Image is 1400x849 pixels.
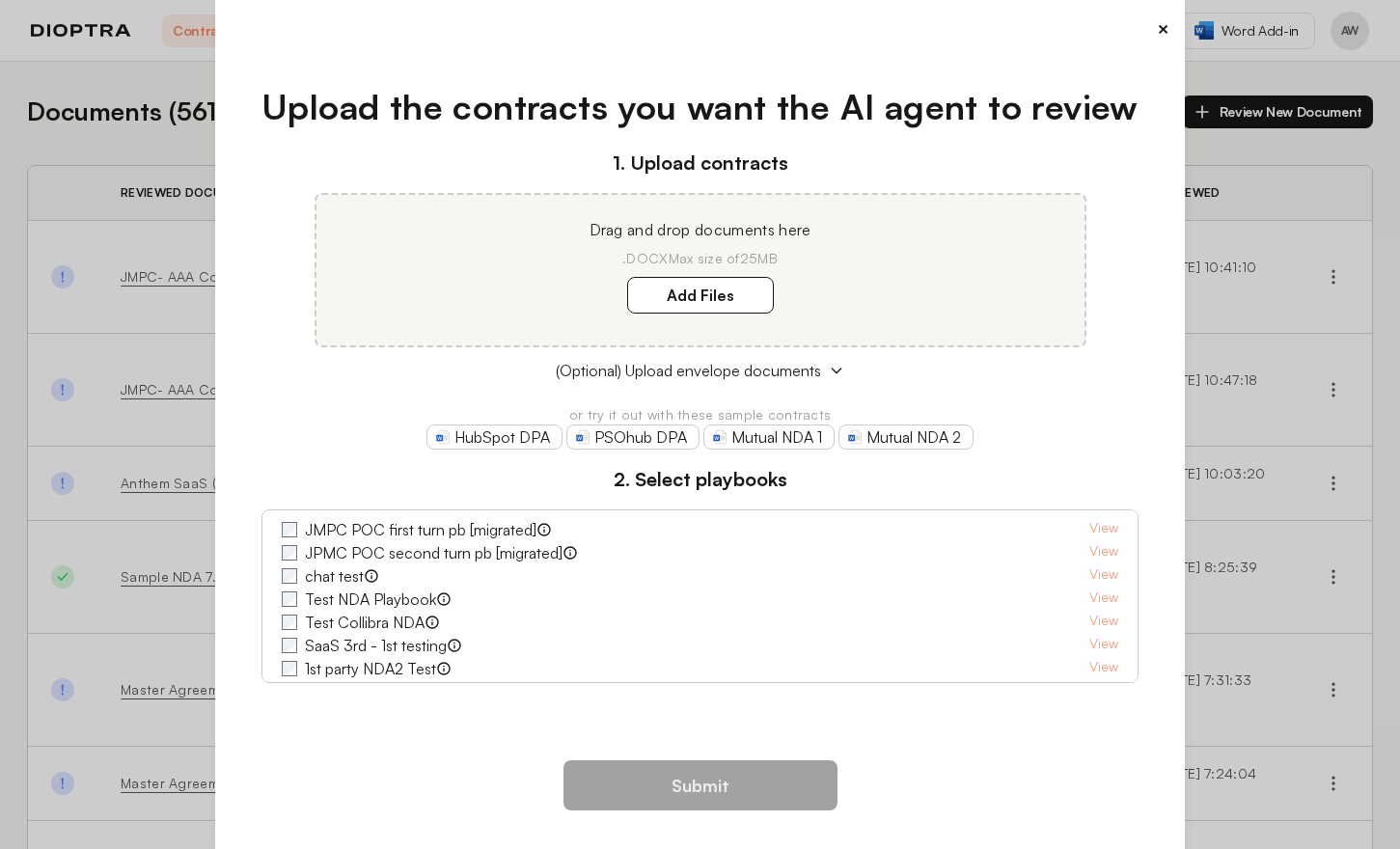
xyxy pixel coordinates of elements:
label: Add Files [627,277,774,314]
label: 1st party NDA2 Test [305,657,436,680]
p: Drag and drop documents here [340,218,1061,241]
a: View [1089,657,1118,680]
a: View [1089,634,1118,657]
span: (Optional) Upload envelope documents [556,359,821,382]
label: 1st party NDA Test [305,680,427,703]
a: Mutual NDA 2 [838,424,974,450]
label: SaaS 3rd - 1st testing [305,634,447,657]
a: View [1089,680,1118,703]
a: View [1089,564,1118,588]
h3: 1. Upload contracts [261,149,1139,178]
label: JPMC POC second turn pb [migrated] [305,541,563,564]
h1: Upload the contracts you want the AI agent to review [261,81,1139,133]
label: chat test [305,564,364,588]
label: JMPC POC first turn pb [migrated] [305,518,536,541]
h3: 2. Select playbooks [261,465,1139,494]
button: × [1157,15,1169,42]
a: View [1089,541,1118,564]
a: View [1089,518,1118,541]
a: PSOhub DPA [566,424,700,450]
a: View [1089,588,1118,611]
a: View [1089,611,1118,634]
label: Test Collibra NDA [305,611,425,634]
p: or try it out with these sample contracts [261,405,1139,424]
button: Submit [563,760,837,810]
label: Test NDA Playbook [305,588,436,611]
a: HubSpot DPA [426,424,563,450]
button: (Optional) Upload envelope documents [261,359,1139,382]
a: Mutual NDA 1 [703,424,835,450]
p: .DOCX Max size of 25MB [340,249,1061,268]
